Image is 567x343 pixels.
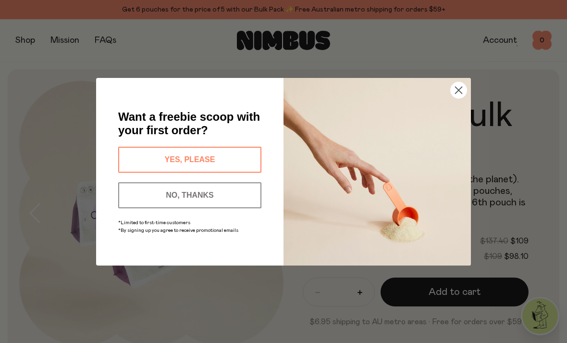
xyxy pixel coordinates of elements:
button: Close dialog [450,82,467,99]
button: YES, PLEASE [118,147,261,173]
img: c0d45117-8e62-4a02-9742-374a5db49d45.jpeg [283,78,471,266]
button: NO, THANKS [118,182,261,208]
span: *Limited to first-time customers [118,220,190,225]
span: Want a freebie scoop with your first order? [118,110,260,137]
span: *By signing up you agree to receive promotional emails [118,228,238,233]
